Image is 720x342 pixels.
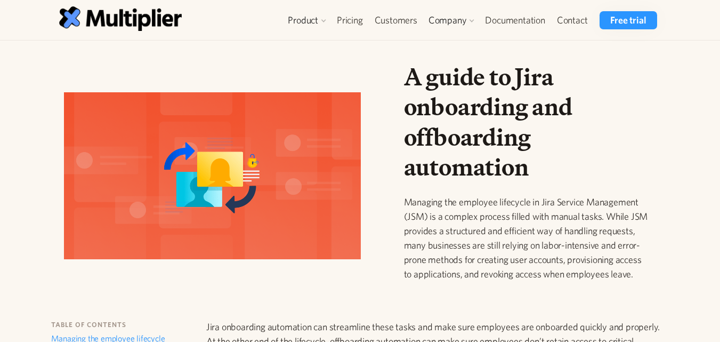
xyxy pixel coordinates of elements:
h6: table of contents [51,320,196,330]
a: Documentation [479,11,551,29]
a: Free trial [600,11,657,29]
p: Managing the employee lifecycle in Jira Service Management (JSM) is a complex process filled with... [404,195,648,281]
a: Pricing [331,11,369,29]
img: A guide to Jira onboarding and offboarding automation [64,92,361,259]
div: Product [288,14,318,27]
a: Customers [369,11,423,29]
div: Company [428,14,467,27]
a: Contact [551,11,594,29]
h1: A guide to Jira onboarding and offboarding automation [404,62,648,182]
